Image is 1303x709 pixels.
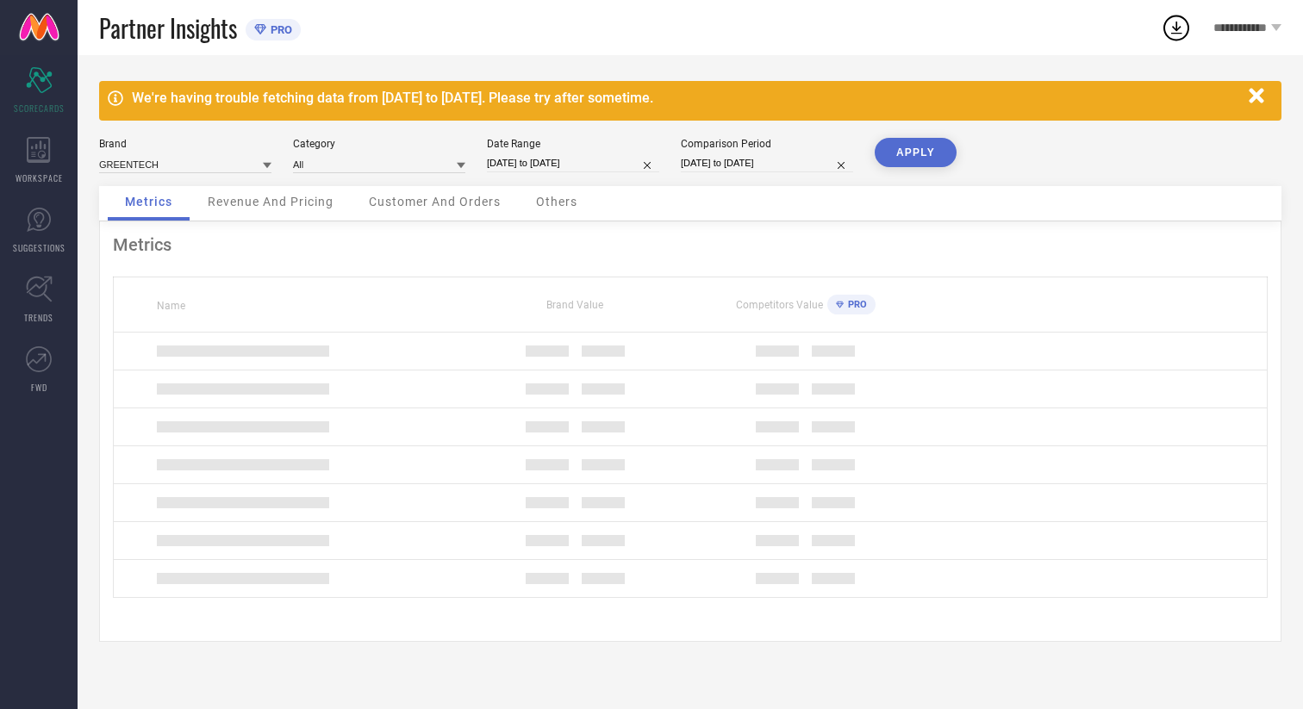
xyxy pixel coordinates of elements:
[844,299,867,310] span: PRO
[293,138,465,150] div: Category
[14,102,65,115] span: SCORECARDS
[125,195,172,208] span: Metrics
[1161,12,1192,43] div: Open download list
[266,23,292,36] span: PRO
[24,311,53,324] span: TRENDS
[369,195,501,208] span: Customer And Orders
[99,138,271,150] div: Brand
[16,171,63,184] span: WORKSPACE
[157,300,185,312] span: Name
[208,195,334,208] span: Revenue And Pricing
[487,154,659,172] input: Select date range
[536,195,577,208] span: Others
[113,234,1268,255] div: Metrics
[99,10,237,46] span: Partner Insights
[736,299,823,311] span: Competitors Value
[31,381,47,394] span: FWD
[681,154,853,172] input: Select comparison period
[132,90,1240,106] div: We're having trouble fetching data from [DATE] to [DATE]. Please try after sometime.
[875,138,957,167] button: APPLY
[487,138,659,150] div: Date Range
[681,138,853,150] div: Comparison Period
[546,299,603,311] span: Brand Value
[13,241,65,254] span: SUGGESTIONS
